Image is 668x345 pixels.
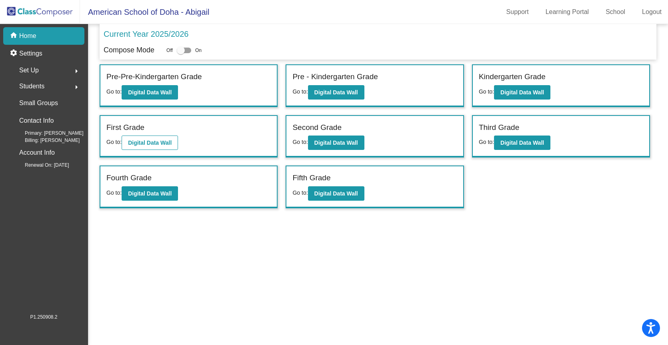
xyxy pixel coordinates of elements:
span: Primary: [PERSON_NAME] [12,130,84,137]
span: Go to: [106,139,122,145]
button: Digital Data Wall [494,136,550,150]
span: Go to: [292,189,308,196]
mat-icon: home [10,31,19,41]
p: Small Groups [19,98,58,109]
label: Kindergarten Grade [479,71,546,83]
label: Pre - Kindergarten Grade [292,71,378,83]
b: Digital Data Wall [500,140,544,146]
p: Settings [19,49,42,58]
a: Support [500,6,535,18]
span: Renewal On: [DATE] [12,162,69,169]
b: Digital Data Wall [500,89,544,96]
mat-icon: settings [10,49,19,58]
span: Set Up [19,65,39,76]
b: Digital Data Wall [314,89,358,96]
p: Home [19,31,36,41]
a: Logout [636,6,668,18]
b: Digital Data Wall [128,190,172,197]
button: Digital Data Wall [494,85,550,100]
label: Pre-Pre-Kindergarten Grade [106,71,202,83]
span: Go to: [106,88,122,95]
b: Digital Data Wall [314,190,358,197]
p: Compose Mode [104,45,154,56]
label: Fourth Grade [106,172,152,184]
button: Digital Data Wall [308,136,364,150]
span: On [195,47,202,54]
b: Digital Data Wall [128,89,172,96]
a: Learning Portal [539,6,596,18]
button: Digital Data Wall [122,136,178,150]
span: Go to: [479,139,494,145]
span: Go to: [292,88,308,95]
label: First Grade [106,122,144,134]
p: Current Year 2025/2026 [104,28,188,40]
span: Go to: [292,139,308,145]
p: Contact Info [19,115,54,126]
label: Third Grade [479,122,519,134]
p: Account Info [19,147,55,158]
a: School [599,6,632,18]
span: Billing: [PERSON_NAME] [12,137,80,144]
mat-icon: arrow_right [72,82,81,92]
b: Digital Data Wall [128,140,172,146]
button: Digital Data Wall [308,85,364,100]
mat-icon: arrow_right [72,66,81,76]
button: Digital Data Wall [308,186,364,201]
span: Go to: [479,88,494,95]
span: Students [19,81,44,92]
span: American School of Doha - Abigail [80,6,210,18]
label: Second Grade [292,122,342,134]
label: Fifth Grade [292,172,330,184]
span: Off [166,47,173,54]
button: Digital Data Wall [122,85,178,100]
span: Go to: [106,189,122,196]
button: Digital Data Wall [122,186,178,201]
b: Digital Data Wall [314,140,358,146]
